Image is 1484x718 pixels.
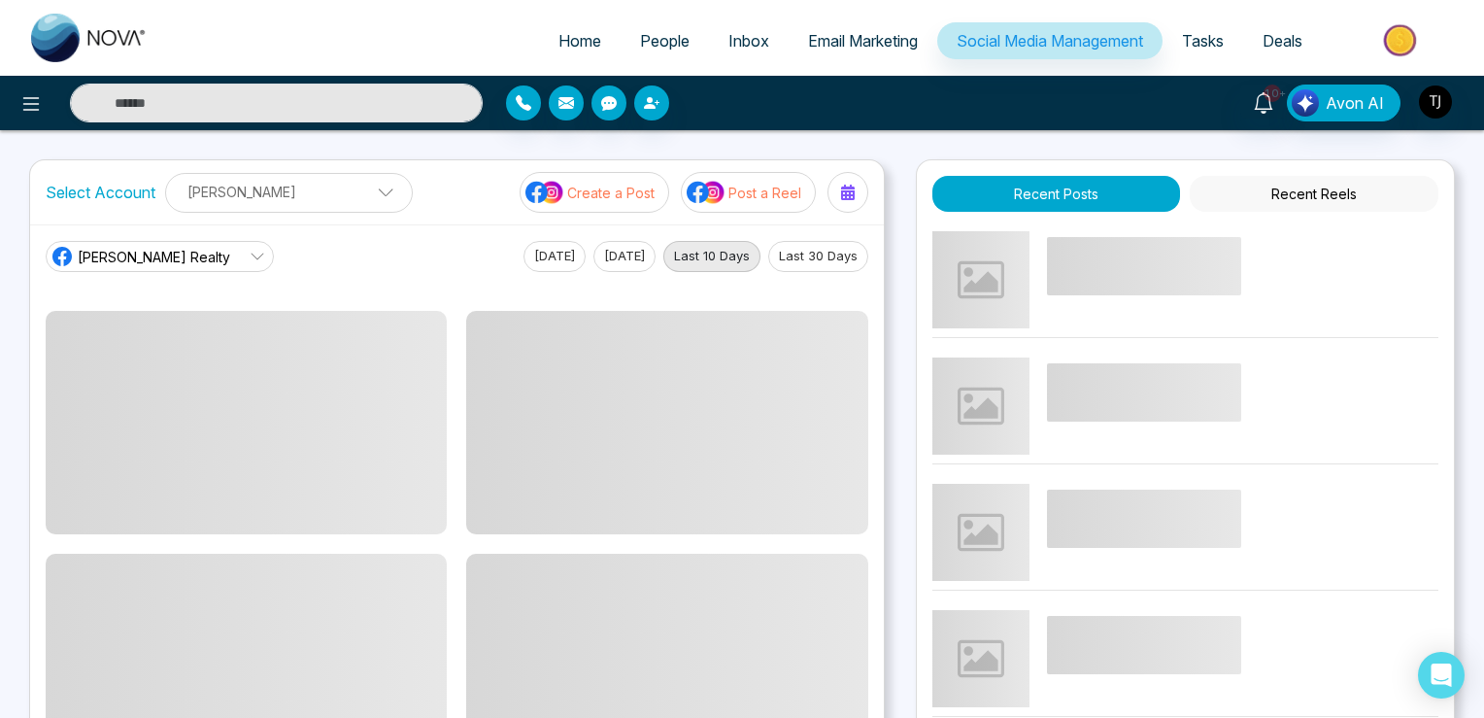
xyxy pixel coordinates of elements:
button: Avon AI [1287,85,1400,121]
button: [DATE] [593,241,656,272]
img: Market-place.gif [1332,18,1472,62]
span: Social Media Management [957,31,1143,51]
span: Deals [1263,31,1302,51]
button: Recent Posts [932,176,1181,212]
a: People [621,22,709,59]
label: Select Account [46,181,155,204]
span: [PERSON_NAME] Realty [78,247,230,267]
button: social-media-iconCreate a Post [520,172,669,213]
p: [PERSON_NAME] [178,176,400,208]
button: social-media-iconPost a Reel [681,172,816,213]
span: Email Marketing [808,31,918,51]
a: Deals [1243,22,1322,59]
a: Home [539,22,621,59]
img: Lead Flow [1292,89,1319,117]
a: Inbox [709,22,789,59]
img: social-media-icon [525,180,564,205]
button: Recent Reels [1190,176,1438,212]
span: People [640,31,690,51]
p: Post a Reel [728,183,801,203]
button: [DATE] [523,241,586,272]
span: Inbox [728,31,769,51]
span: Home [558,31,601,51]
a: Email Marketing [789,22,937,59]
button: Last 10 Days [663,241,760,272]
a: Tasks [1163,22,1243,59]
span: 10+ [1264,85,1281,102]
img: User Avatar [1419,85,1452,119]
span: Tasks [1182,31,1224,51]
img: social-media-icon [687,180,725,205]
div: Open Intercom Messenger [1418,652,1465,699]
span: Avon AI [1326,91,1384,115]
p: Create a Post [567,183,655,203]
img: Nova CRM Logo [31,14,148,62]
button: Last 30 Days [768,241,868,272]
a: 10+ [1240,85,1287,119]
a: Social Media Management [937,22,1163,59]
